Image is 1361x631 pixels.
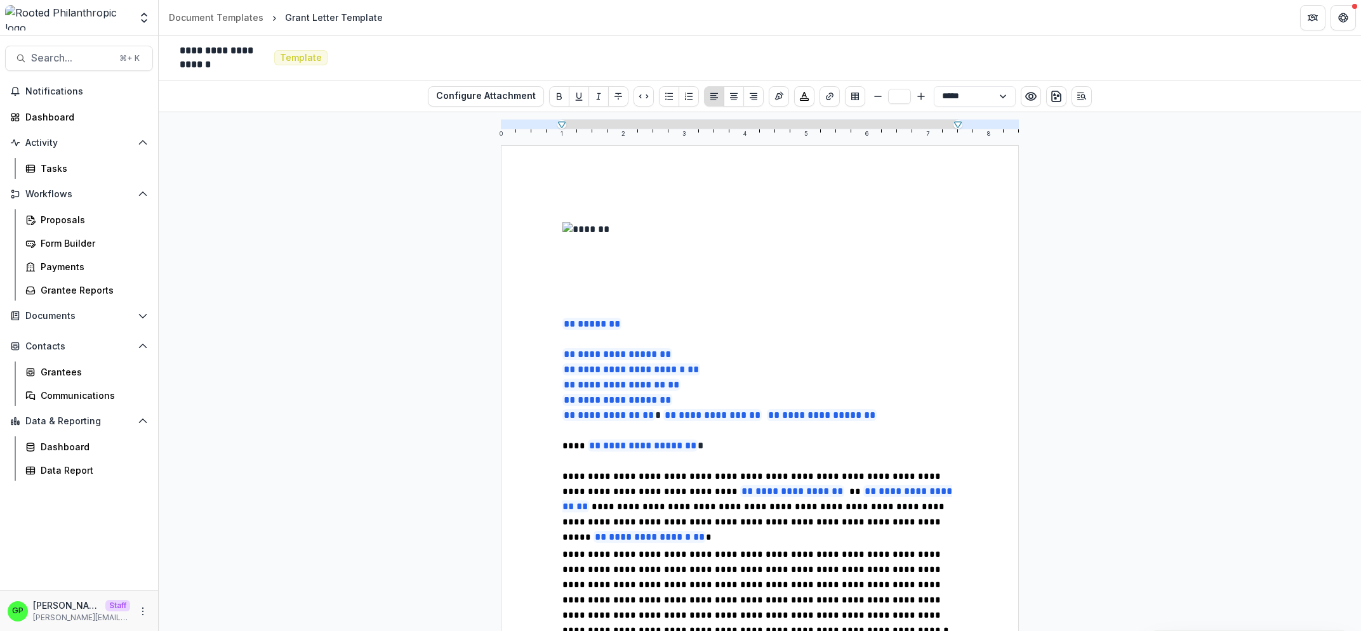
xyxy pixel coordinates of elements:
button: Open Workflows [5,184,153,204]
a: Dashboard [5,107,153,127]
button: Preview preview-doc.pdf [1021,86,1041,107]
button: download-word [1046,86,1066,107]
button: More [135,604,150,619]
button: Configure Attachment [428,86,544,107]
button: Get Help [1331,5,1356,30]
button: Align Left [704,86,724,107]
button: Open Contacts [5,336,153,356]
a: Document Templates [164,8,269,27]
a: Dashboard [20,436,153,457]
button: Insert Signature [769,86,789,107]
button: Ordered List [679,86,699,107]
div: Dashboard [41,440,143,453]
button: Smaller [870,89,886,104]
span: Workflows [25,189,133,200]
button: Open Data & Reporting [5,411,153,431]
span: Search... [31,52,112,64]
button: Create link [820,86,840,107]
a: Data Report [20,460,153,481]
p: Staff [105,600,130,611]
button: Search... [5,46,153,71]
span: Documents [25,311,133,322]
a: Proposals [20,209,153,230]
button: Open entity switcher [135,5,153,30]
div: Grant Letter Template [285,11,383,24]
button: Bold [549,86,569,107]
button: Partners [1300,5,1325,30]
span: Activity [25,138,133,148]
button: Insert Table [845,86,865,107]
button: Code [634,86,654,107]
span: Notifications [25,86,148,97]
div: Grantee Reports [41,283,143,297]
div: ⌘ + K [117,51,142,65]
div: Communications [41,389,143,402]
p: [PERSON_NAME][EMAIL_ADDRESS][DOMAIN_NAME] [33,612,130,623]
a: Tasks [20,158,153,179]
a: Grantee Reports [20,280,153,301]
button: Align Right [743,86,764,107]
div: Data Report [41,464,143,477]
div: Tasks [41,162,143,175]
button: Italicize [588,86,609,107]
button: Open Activity [5,133,153,153]
a: Form Builder [20,233,153,254]
img: Rooted Philanthropic logo [5,5,130,30]
p: [PERSON_NAME] [33,599,100,612]
button: Bigger [913,89,929,104]
div: Dashboard [25,110,143,124]
button: Notifications [5,81,153,101]
span: Contacts [25,341,133,352]
button: Open Editor Sidebar [1072,86,1092,107]
div: Proposals [41,213,143,226]
a: Communications [20,385,153,406]
nav: breadcrumb [164,8,388,27]
button: Align Center [724,86,744,107]
button: Choose font color [794,86,814,107]
a: Grantees [20,361,153,382]
div: Form Builder [41,237,143,250]
span: Template [280,53,322,63]
button: Underline [569,86,589,107]
span: Data & Reporting [25,416,133,427]
a: Payments [20,256,153,277]
div: Document Templates [169,11,263,24]
button: Strike [608,86,628,107]
div: Grantees [41,365,143,379]
div: Griffin Perry [12,607,23,615]
div: Payments [41,260,143,273]
button: Open Documents [5,306,153,326]
button: Bullet List [659,86,679,107]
